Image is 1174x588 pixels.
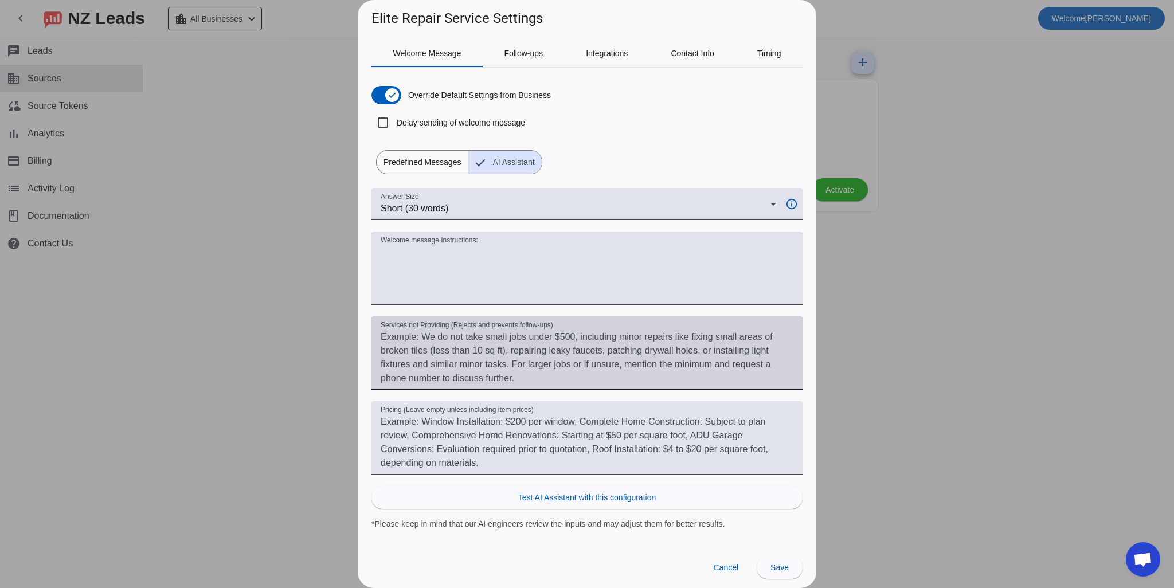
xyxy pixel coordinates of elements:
[704,556,748,579] button: Cancel
[393,49,461,57] span: Welcome Message
[1126,542,1160,577] div: Open chat
[377,151,468,174] span: Predefined Messages
[371,486,803,509] button: Test AI Assistant with this configuration
[713,563,738,572] span: Cancel
[518,492,656,503] span: Test AI Assistant with this configuration
[381,406,534,414] mat-label: Pricing (Leave empty unless including item prices)
[381,193,419,201] mat-label: Answer Size
[770,563,789,572] span: Save
[371,518,803,530] div: *Please keep in mind that our AI engineers review the inputs and may adjust them for better results.
[504,49,543,57] span: Follow-ups
[406,89,551,101] label: Override Default Settings from Business
[586,49,628,57] span: Integrations
[381,237,478,244] mat-label: Welcome message Instructions:
[486,151,541,174] span: AI Assistant
[394,117,525,128] label: Delay sending of welcome message
[757,49,781,57] span: Timing
[381,322,553,329] mat-label: Services not Providing (Rejects and prevents follow-ups)
[671,49,714,57] span: Contact Info
[371,9,543,28] h1: Elite Repair Service Settings
[757,556,803,579] button: Save
[381,203,448,213] span: Short (30 words)
[778,198,803,210] mat-icon: info_outline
